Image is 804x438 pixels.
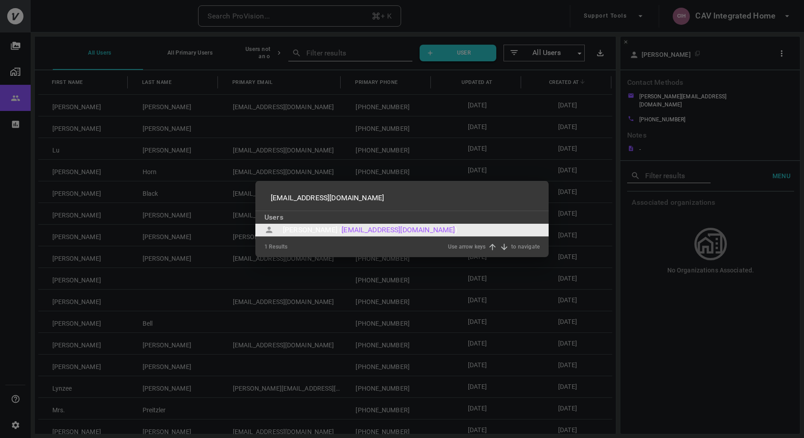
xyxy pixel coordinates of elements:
div: ) [455,225,457,235]
div: 1 Results [264,237,287,257]
div: [EMAIL_ADDRESS][DOMAIN_NAME] [342,225,455,235]
div: to navigate [511,242,540,252]
div: Users [255,211,549,224]
input: Search ProVision... [264,185,540,211]
div: [PERSON_NAME] ( [283,225,342,235]
div: Use arrow keys [448,242,485,252]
